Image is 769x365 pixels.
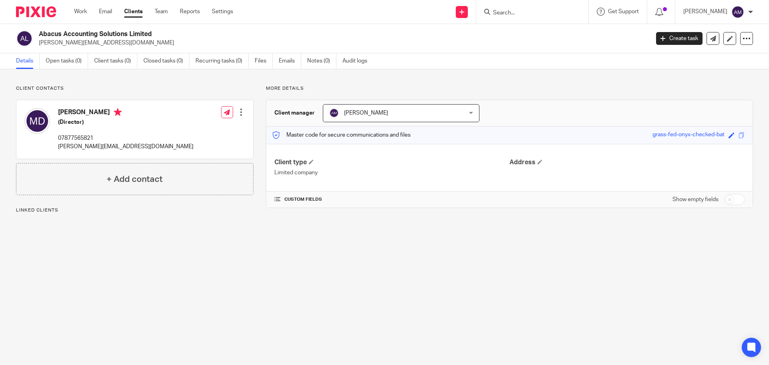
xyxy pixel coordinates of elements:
img: svg%3E [24,108,50,134]
a: Audit logs [342,53,373,69]
a: Emails [279,53,301,69]
a: Closed tasks (0) [143,53,189,69]
a: Notes (0) [307,53,336,69]
div: grass-fed-onyx-checked-bat [652,131,725,140]
h3: Client manager [274,109,315,117]
a: Create task [656,32,703,45]
p: More details [266,85,753,92]
h5: (Director) [58,118,193,126]
p: [PERSON_NAME][EMAIL_ADDRESS][DOMAIN_NAME] [39,39,644,47]
a: Settings [212,8,233,16]
p: [PERSON_NAME][EMAIL_ADDRESS][DOMAIN_NAME] [58,143,193,151]
p: Linked clients [16,207,254,214]
img: svg%3E [731,6,744,18]
a: Email [99,8,112,16]
a: Team [155,8,168,16]
p: Master code for secure communications and files [272,131,411,139]
span: [PERSON_NAME] [344,110,388,116]
h4: + Add contact [107,173,163,186]
a: Files [255,53,273,69]
h4: CUSTOM FIELDS [274,196,509,203]
a: Recurring tasks (0) [195,53,249,69]
a: Open tasks (0) [46,53,88,69]
a: Details [16,53,40,69]
a: Work [74,8,87,16]
img: svg%3E [16,30,33,47]
img: Pixie [16,6,56,17]
h4: Client type [274,158,509,167]
h2: Abacus Accounting Solutions Limited [39,30,523,38]
i: Primary [114,108,122,116]
label: Show empty fields [672,196,719,204]
p: [PERSON_NAME] [683,8,727,16]
img: svg%3E [329,108,339,118]
a: Client tasks (0) [94,53,137,69]
span: Get Support [608,9,639,14]
h4: [PERSON_NAME] [58,108,193,118]
a: Reports [180,8,200,16]
h4: Address [509,158,745,167]
input: Search [492,10,564,17]
p: Limited company [274,169,509,177]
a: Clients [124,8,143,16]
p: Client contacts [16,85,254,92]
p: 07877565821 [58,134,193,142]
